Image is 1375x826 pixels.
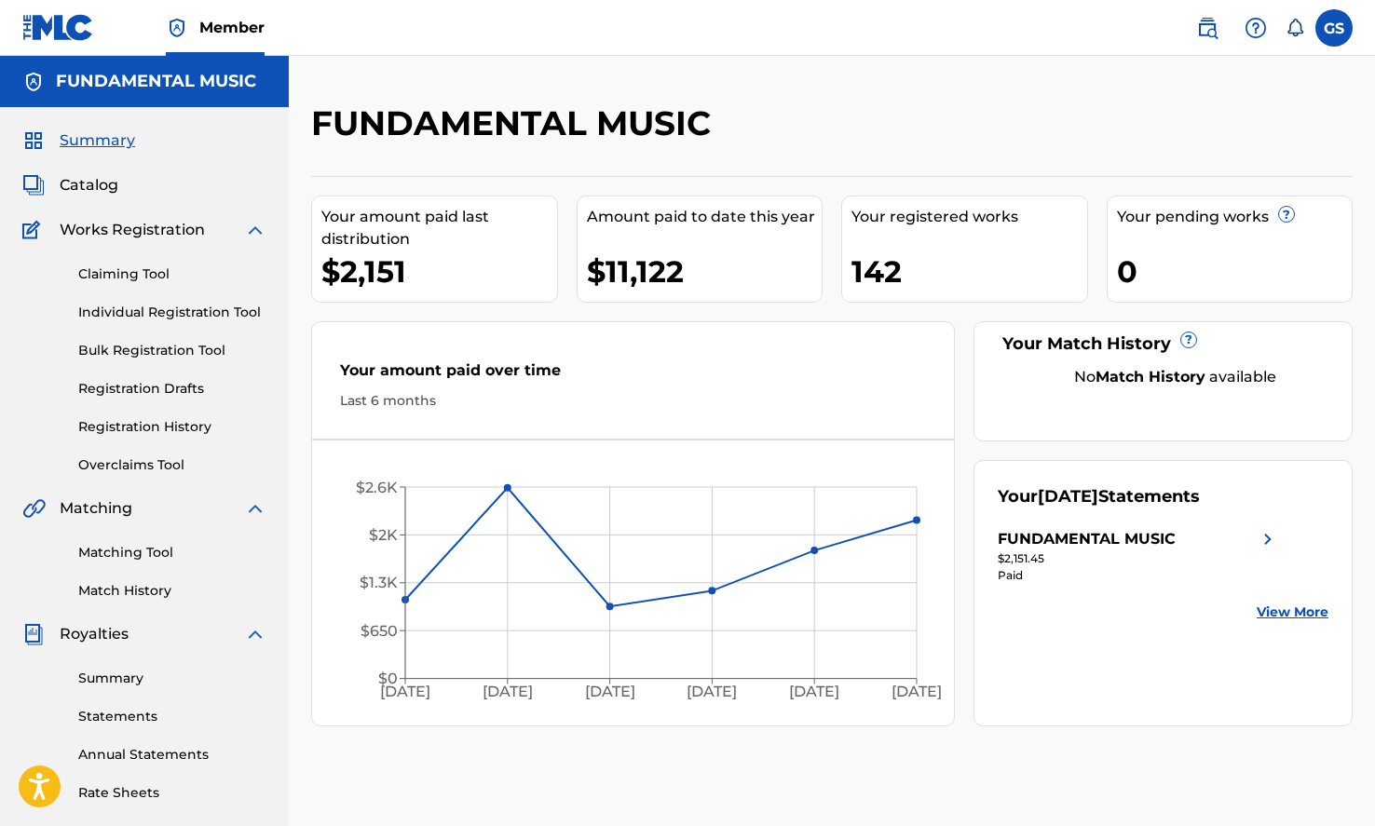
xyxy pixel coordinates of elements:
div: Help [1237,9,1274,47]
div: User Menu [1315,9,1353,47]
span: [DATE] [1038,486,1098,507]
a: SummarySummary [22,129,135,152]
img: Works Registration [22,219,47,241]
tspan: [DATE] [380,683,430,700]
tspan: $2K [369,526,398,544]
img: Matching [22,497,46,520]
span: ? [1279,207,1294,222]
a: Public Search [1189,9,1226,47]
iframe: Resource Center [1323,540,1375,690]
div: No available [1021,366,1328,388]
img: Top Rightsholder [166,17,188,39]
div: Notifications [1286,19,1304,37]
div: Paid [998,567,1279,584]
div: Your pending works [1117,206,1353,228]
a: Registration History [78,417,266,437]
a: Summary [78,669,266,688]
div: Your Statements [998,484,1200,509]
tspan: [DATE] [789,683,839,700]
div: 0 [1117,251,1353,292]
h2: FUNDAMENTAL MUSIC [311,102,720,144]
div: $2,151.45 [998,550,1279,567]
a: Overclaims Tool [78,455,266,475]
a: Registration Drafts [78,379,266,399]
span: Summary [60,129,135,152]
a: CatalogCatalog [22,174,118,196]
div: Your registered works [851,206,1087,228]
tspan: [DATE] [892,683,942,700]
a: Claiming Tool [78,264,266,284]
tspan: $0 [378,670,398,687]
img: MLC Logo [22,14,94,41]
div: $11,122 [587,251,823,292]
img: right chevron icon [1257,528,1279,550]
a: Rate Sheets [78,783,266,803]
a: Annual Statements [78,745,266,765]
a: View More [1257,603,1328,622]
img: Accounts [22,71,45,93]
div: Your Match History [998,332,1328,357]
div: 142 [851,251,1087,292]
a: Match History [78,581,266,601]
span: Member [199,17,265,38]
div: Last 6 months [340,391,926,411]
a: Individual Registration Tool [78,303,266,322]
img: help [1245,17,1267,39]
a: Bulk Registration Tool [78,341,266,360]
img: Summary [22,129,45,152]
span: ? [1181,332,1196,347]
span: Matching [60,497,132,520]
a: Statements [78,707,266,726]
div: Your amount paid last distribution [321,206,557,251]
div: Amount paid to date this year [587,206,823,228]
span: Royalties [60,623,129,645]
h5: FUNDAMENTAL MUSIC [56,71,256,92]
div: Your amount paid over time [340,359,926,391]
strong: Match History [1096,368,1205,386]
div: FUNDAMENTAL MUSIC [998,528,1176,550]
tspan: [DATE] [687,683,737,700]
tspan: $650 [361,622,398,640]
a: Matching Tool [78,543,266,562]
span: Works Registration [60,219,205,241]
tspan: $1.3K [360,574,398,591]
tspan: [DATE] [585,683,635,700]
span: Catalog [60,174,118,196]
img: expand [244,623,266,645]
tspan: $2.6K [356,479,398,496]
img: Royalties [22,623,45,645]
img: expand [244,497,266,520]
a: FUNDAMENTAL MUSICright chevron icon$2,151.45Paid [998,528,1279,584]
img: Catalog [22,174,45,196]
img: search [1196,17,1218,39]
tspan: [DATE] [483,683,533,700]
div: $2,151 [321,251,557,292]
img: expand [244,219,266,241]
